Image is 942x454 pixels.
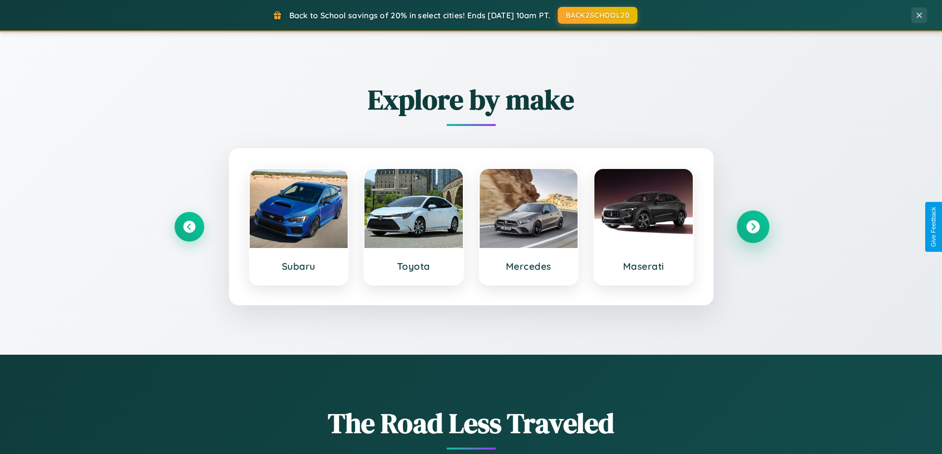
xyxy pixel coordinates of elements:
[175,81,768,119] h2: Explore by make
[930,207,937,247] div: Give Feedback
[289,10,550,20] span: Back to School savings of 20% in select cities! Ends [DATE] 10am PT.
[558,7,637,24] button: BACK2SCHOOL20
[604,260,683,272] h3: Maserati
[175,404,768,442] h1: The Road Less Traveled
[490,260,568,272] h3: Mercedes
[374,260,453,272] h3: Toyota
[260,260,338,272] h3: Subaru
